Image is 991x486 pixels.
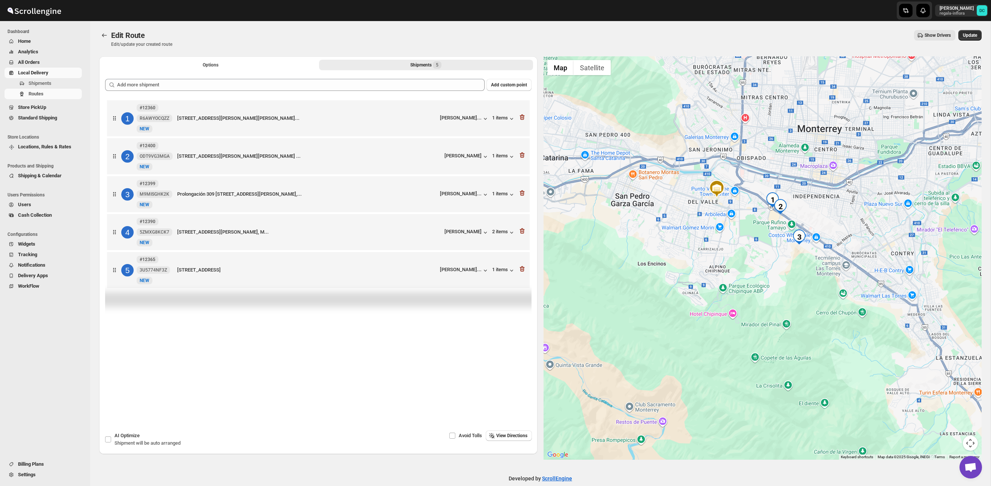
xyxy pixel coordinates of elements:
span: Dashboard [8,29,85,35]
a: Open this area in Google Maps (opens a new window) [545,450,570,460]
div: Open chat [959,456,982,478]
span: Show Drivers [925,32,951,38]
div: [PERSON_NAME]... [440,115,482,121]
button: Routes [99,30,110,41]
a: Terms (opens in new tab) [934,455,945,459]
button: Show street map [547,60,574,75]
button: Cash Collection [5,210,82,220]
button: Delivery Apps [5,270,82,281]
div: 2 [121,150,134,163]
span: Notifications [18,262,45,268]
div: 1 items [492,115,515,122]
button: Selected Shipments [319,60,533,70]
span: Tracking [18,252,37,257]
div: [STREET_ADDRESS][PERSON_NAME], M... [177,228,441,236]
span: Routes [29,91,44,97]
p: Developed by [509,475,572,482]
span: Edit Route [111,31,145,40]
div: 3 [792,229,807,245]
div: 5 [121,264,134,276]
b: #12390 [140,219,155,224]
div: 2 [773,199,788,214]
input: Add more shipment [117,79,485,91]
span: Delivery Apps [18,273,48,278]
img: Google [545,450,570,460]
button: Map camera controls [963,436,978,451]
button: Update [958,30,982,41]
span: Shipment will be auto arranged [114,440,181,446]
p: Edit/update your created route [111,41,172,47]
b: #12400 [140,143,155,148]
span: Store PickUp [18,104,46,110]
span: Standard Shipping [18,115,57,121]
div: [STREET_ADDRESS][PERSON_NAME][PERSON_NAME] ... [177,152,441,160]
div: Shipments [410,61,441,69]
span: Map data ©2025 Google, INEGI [878,455,930,459]
span: ODT9VG3MGA [140,153,170,159]
span: 5 [436,62,438,68]
span: Options [203,62,218,68]
div: 2 items [492,229,515,236]
span: Widgets [18,241,35,247]
a: ScrollEngine [542,475,572,481]
div: 5#123653U5774NF3ZNewNEW[STREET_ADDRESS][PERSON_NAME]...1 items [107,252,530,288]
button: Analytics [5,47,82,57]
button: 1 items [492,191,515,198]
text: DC [979,8,985,13]
span: WorkFlow [18,283,39,289]
button: Shipping & Calendar [5,171,82,181]
span: Cash Collection [18,212,52,218]
div: Selected Shipments [99,73,538,383]
span: Shipments [29,80,51,86]
p: regala-inflora [940,11,974,16]
button: Users [5,199,82,210]
button: Settings [5,469,82,480]
a: Report a map error [949,455,979,459]
button: Widgets [5,239,82,249]
span: Avoid Tolls [459,433,482,438]
span: Billing Plans [18,461,44,467]
button: [PERSON_NAME] [444,153,489,160]
span: Users Permissions [8,192,85,198]
button: [PERSON_NAME] [444,229,489,236]
b: #12360 [140,105,155,110]
button: Keyboard shortcuts [841,454,873,460]
span: Configurations [8,231,85,237]
button: Show Drivers [914,30,955,41]
span: NEW [140,126,149,131]
button: Show satellite imagery [574,60,611,75]
div: 1 [121,112,134,125]
span: Update [963,32,977,38]
button: Billing Plans [5,459,82,469]
span: NEW [140,164,149,169]
button: Routes [5,89,82,99]
span: Products and Shipping [8,163,85,169]
span: View Directions [496,433,527,439]
img: ScrollEngine [6,1,62,20]
span: 3U5774NF3Z [140,267,167,273]
span: R6AWYOCQZZ [140,115,169,121]
div: [PERSON_NAME]... [440,267,482,272]
button: Locations, Rules & Rates [5,142,82,152]
span: Locations, Rules & Rates [18,144,71,149]
span: Analytics [18,49,38,54]
button: User menu [935,5,988,17]
button: 1 items [492,153,515,160]
b: #12399 [140,181,155,186]
div: [STREET_ADDRESS][PERSON_NAME][PERSON_NAME]... [177,115,437,122]
span: NEW [140,240,149,245]
div: 1 [765,192,780,207]
span: Store Locations [8,134,85,140]
span: Local Delivery [18,70,48,75]
span: NEW [140,202,149,207]
button: All Orders [5,57,82,68]
span: DAVID CORONADO [977,5,987,16]
button: [PERSON_NAME]... [440,115,489,122]
span: AI Optimize [114,433,140,438]
span: Shipping & Calendar [18,173,62,178]
button: Notifications [5,260,82,270]
div: [PERSON_NAME]... [440,191,482,196]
